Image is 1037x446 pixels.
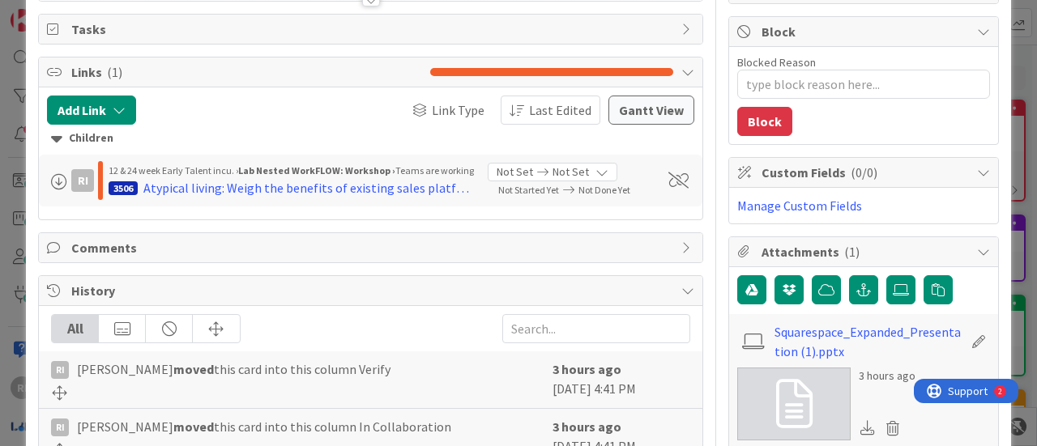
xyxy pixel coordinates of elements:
b: moved [173,361,214,377]
button: Block [737,107,792,136]
div: RI [51,418,69,436]
button: Add Link [47,96,136,125]
div: 2 [84,6,88,19]
span: Comments [71,238,673,257]
span: Block [762,22,969,41]
div: [DATE] 4:41 PM [553,359,690,400]
div: All [52,315,99,342]
button: Gantt View [608,96,694,125]
div: Download [859,418,877,439]
div: 3506 [109,181,138,195]
span: History [71,281,673,300]
div: RI [71,169,94,192]
a: Squarespace_Expanded_Presentation (1).pptx [775,322,962,361]
span: ( 0/0 ) [851,164,877,181]
span: ( 1 ) [107,64,122,80]
span: Teams are working [395,164,474,176]
span: Link Type [432,100,484,120]
span: Not Done Yet [578,184,630,196]
div: Atypical living: Weigh the benefits of existing sales platforms and alternatives [143,178,476,198]
label: Blocked Reason [737,55,816,70]
div: RI [51,361,69,379]
b: 3 hours ago [553,361,621,377]
button: Last Edited [501,96,600,125]
span: Not Set [553,164,589,181]
span: Custom Fields [762,163,969,182]
span: Support [34,2,74,22]
input: Search... [502,314,690,343]
span: Attachments [762,242,969,261]
span: Not Started Yet [498,184,559,196]
b: moved [173,418,214,435]
span: Tasks [71,19,673,39]
span: Last Edited [529,100,591,120]
span: Not Set [497,164,533,181]
span: 12 & 24 week Early Talent incu. › [109,164,238,176]
div: 3 hours ago [859,367,915,384]
div: Children [51,130,690,147]
b: Lab Nested WorkFLOW: Workshop › [238,164,395,176]
span: [PERSON_NAME] this card into this column In Collaboration [77,417,451,436]
span: ( 1 ) [844,244,860,260]
b: 3 hours ago [553,418,621,435]
span: [PERSON_NAME] this card into this column Verify [77,359,390,379]
span: Links [71,62,422,82]
a: Manage Custom Fields [737,198,862,214]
